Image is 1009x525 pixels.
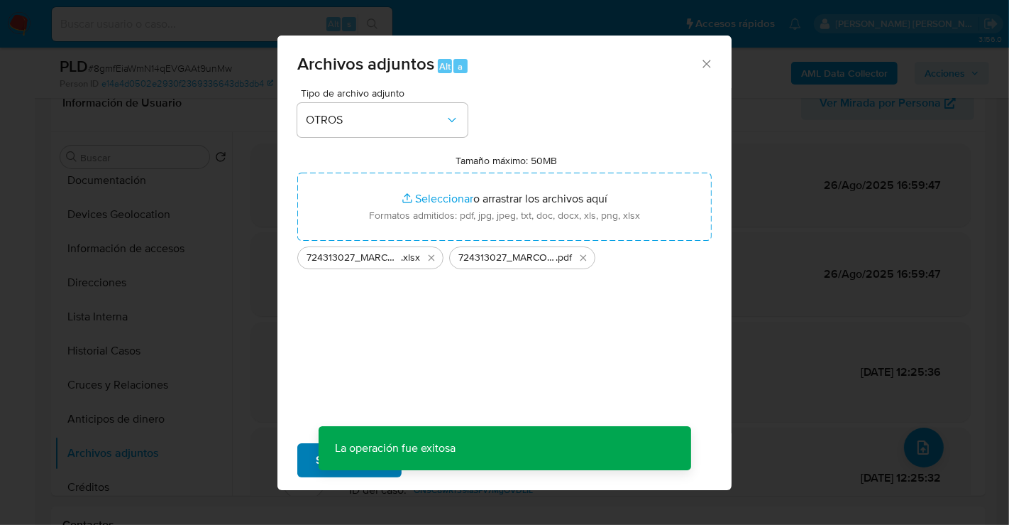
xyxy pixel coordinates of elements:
[456,154,558,167] label: Tamaño máximo: 50MB
[556,251,572,265] span: .pdf
[301,88,471,98] span: Tipo de archivo adjunto
[439,60,451,73] span: Alt
[307,251,401,265] span: 724313027_MARCO [PERSON_NAME] SOTO_AGO25
[297,51,434,76] span: Archivos adjuntos
[316,445,383,476] span: Subir archivo
[297,103,468,137] button: OTROS
[401,251,420,265] span: .xlsx
[297,443,402,477] button: Subir archivo
[575,249,592,266] button: Eliminar 724313027_MARCO ANTONIO LARA SOTO_AGO25.pdf
[423,249,440,266] button: Eliminar 724313027_MARCO ANTONIO LARA SOTO_AGO25.xlsx
[700,57,712,70] button: Cerrar
[306,113,445,127] span: OTROS
[297,241,712,269] ul: Archivos seleccionados
[426,445,472,476] span: Cancelar
[458,251,556,265] span: 724313027_MARCO [PERSON_NAME] SOTO_AGO25
[319,426,473,470] p: La operación fue exitosa
[458,60,463,73] span: a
